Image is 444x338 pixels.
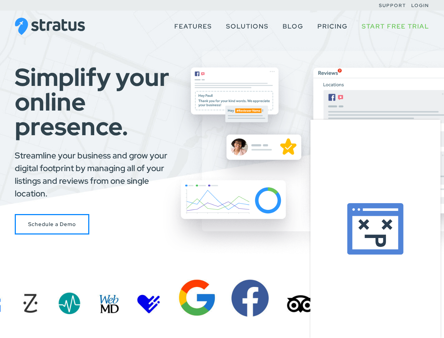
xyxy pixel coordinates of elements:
a: Start Free Trial [362,20,429,33]
img: Stratus [15,18,85,35]
nav: Primary [167,11,429,42]
h1: Simplify your online presence. [15,65,181,139]
a: Schedule a Stratus Demo with Us [15,214,89,235]
a: Features [174,20,212,33]
a: Login [411,2,429,8]
a: Blog [283,20,303,33]
a: Support [379,2,406,8]
a: Pricing [317,20,348,33]
p: Streamline your business and grow your digital footprint by managing all of your listings and rev... [15,149,181,200]
iframe: HelpCrunch [309,118,444,338]
a: Solutions [226,20,269,33]
img: Group of floating boxes showing Stratus features [163,46,444,255]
